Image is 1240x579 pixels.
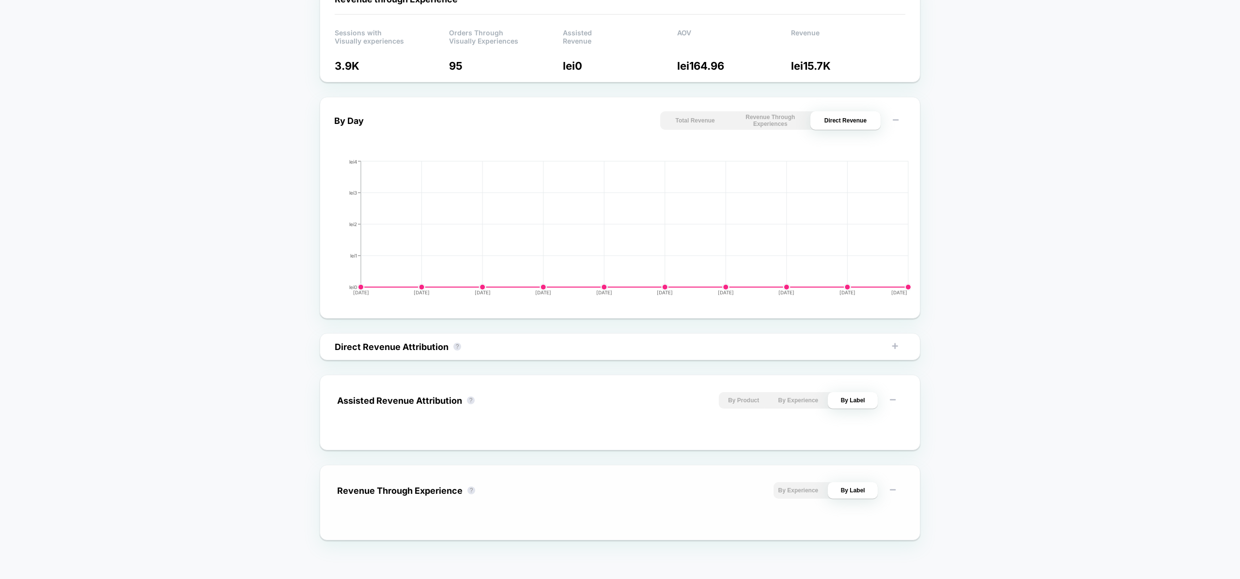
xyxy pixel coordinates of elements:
button: ? [467,396,475,404]
button: Direct Revenue [810,111,881,130]
p: 95 [449,60,563,72]
tspan: lei1 [350,253,357,259]
tspan: [DATE] [718,289,734,295]
tspan: lei4 [349,159,357,165]
button: By Product [719,392,769,409]
p: 3.9K [335,60,449,72]
p: lei 0 [563,60,677,72]
button: By Experience [776,338,826,355]
p: Sessions with Visually experiences [335,29,449,43]
button: By Experience [774,392,823,409]
div: Assisted Revenue Attribution [337,396,462,406]
button: ? [467,487,475,494]
div: Revenue Through Experience [337,486,463,496]
tspan: [DATE] [596,289,612,295]
p: Assisted Revenue [563,29,677,43]
button: Revenue Through Experiences [735,111,806,130]
tspan: [DATE] [353,289,369,295]
tspan: [DATE] [475,289,491,295]
button: By Label [828,392,878,409]
button: ? [453,343,461,350]
div: Direct Revenue Attribution [335,342,449,352]
button: By Experience [774,482,823,499]
div: By Day [334,116,364,126]
tspan: lei0 [349,284,357,290]
tspan: [DATE] [657,289,673,295]
p: Revenue [791,29,905,43]
p: lei 164.96 [677,60,791,72]
button: By Label [830,338,880,355]
tspan: [DATE] [778,289,794,295]
tspan: [DATE] [414,289,430,295]
button: Total Revenue [660,111,730,130]
tspan: [DATE] [535,289,551,295]
button: By Label [828,482,878,499]
tspan: lei2 [349,221,357,227]
button: By Product [721,338,771,355]
p: AOV [677,29,791,43]
tspan: lei3 [349,190,357,196]
p: Orders Through Visually Experiences [449,29,563,43]
tspan: [DATE] [839,289,855,295]
tspan: [DATE] [891,289,907,295]
p: lei 15.7K [791,60,905,72]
